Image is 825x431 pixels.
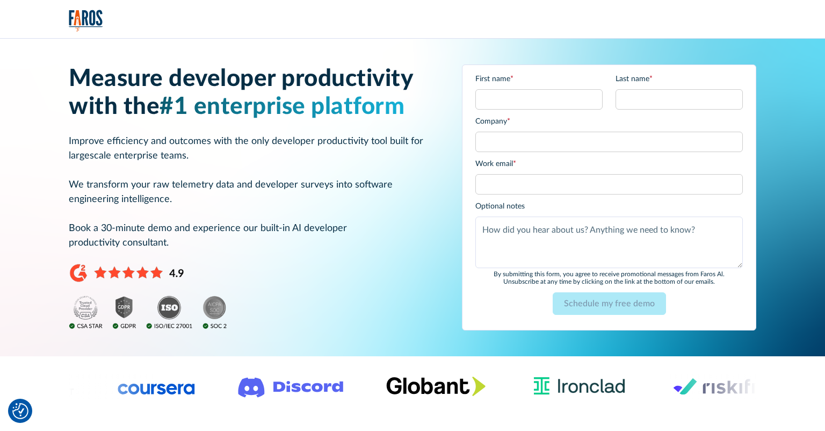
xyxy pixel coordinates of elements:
input: Schedule my free demo [553,292,666,315]
img: Logo of the analytics and reporting company Faros. [69,10,103,32]
img: Globant's logo [386,376,486,396]
label: Work email [475,159,743,170]
img: Logo of the online learning platform Coursera. [118,378,195,395]
a: home [69,10,103,32]
img: Revisit consent button [12,403,28,419]
p: Improve efficiency and outcomes with the only developer productivity tool built for largescale en... [69,134,436,250]
img: Ironclad Logo [529,373,630,399]
label: First name [475,74,603,85]
span: #1 enterprise platform [160,95,404,119]
button: Cookie Settings [12,403,28,419]
img: 4.9 stars on G2 [69,263,184,283]
form: Email Form [475,74,743,321]
h1: Measure developer productivity with the [69,65,436,122]
div: By submitting this form, you agree to receive promotional messages from Faros Al. Unsubscribe at ... [475,270,743,286]
img: ISO, GDPR, SOC2, and CSA Star compliance badges [69,296,227,330]
label: Last name [616,74,743,85]
label: Company [475,116,743,127]
img: Logo of the communication platform Discord. [238,375,343,398]
label: Optional notes [475,201,743,212]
